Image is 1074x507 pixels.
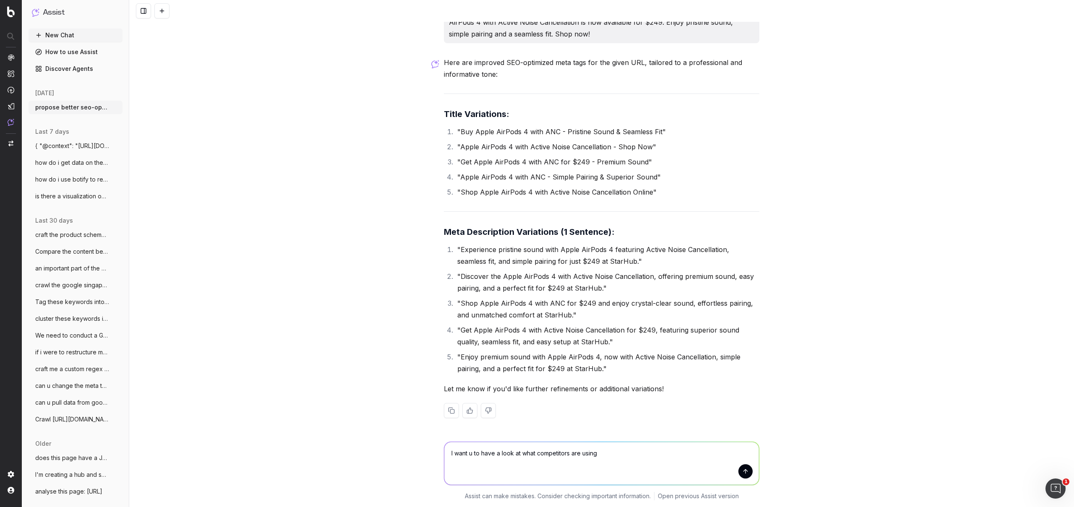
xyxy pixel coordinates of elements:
p: Here are improved SEO-optimized meta tags for the given URL, tailored to a professional and infor... [444,57,759,80]
button: Crawl [URL][DOMAIN_NAME] [29,413,123,426]
span: { "@context": "[URL][DOMAIN_NAME]", [35,142,109,150]
li: "Experience pristine sound with Apple AirPods 4 featuring Active Noise Cancellation, seamless fit... [455,244,759,267]
span: Tag these keywords into these tags accor [35,298,109,306]
span: last 7 days [35,127,69,136]
li: "Discover the Apple AirPods 4 with Active Noise Cancellation, offering premium sound, easy pairin... [455,270,759,294]
li: "Buy Apple AirPods 4 with ANC - Pristine Sound & Seamless Fit" [455,126,759,138]
button: how do i get data on the status code of [29,156,123,169]
h1: Assist [43,7,65,18]
img: Analytics [8,54,14,61]
li: "Get Apple AirPods 4 with Active Noise Cancellation for $249, featuring superior sound quality, s... [455,324,759,348]
button: cluster these keywords into different ta [29,312,123,325]
span: is there a visualization on how many pag [35,192,109,200]
img: Switch project [8,140,13,146]
span: does this page have a JS redirect? https [35,454,109,462]
a: Open previous Assist version [658,492,739,500]
button: I'm creating a hub and spoke content fra [29,468,123,481]
span: craft the product schema markup for this [35,231,109,239]
span: can u pull data from google search conso [35,398,109,407]
li: "Shop Apple AirPods 4 with ANC for $249 and enjoy crystal-clear sound, effortless pairing, and un... [455,297,759,321]
button: can u pull data from google search conso [29,396,123,409]
button: craft me a custom regex formula on GSC f [29,362,123,376]
button: how do i use botify to replace internal [29,173,123,186]
li: "Apple AirPods 4 with ANC - Simple Pairing & Superior Sound" [455,171,759,183]
span: Compare the content between the 2nd best [35,247,109,256]
span: [DATE] [35,89,54,97]
p: Assist can make mistakes. Consider checking important information. [465,492,651,500]
button: Compare the content between the 2nd best [29,245,123,258]
button: propose better seo-optimized meta tags f [29,101,123,114]
span: 1 [1063,478,1069,485]
span: I'm creating a hub and spoke content fra [35,471,109,479]
span: if i were to restructure my prepaid land [35,348,109,356]
li: "Shop Apple AirPods 4 with Active Noise Cancellation Online" [455,186,759,198]
button: We need to conduct a Generic keyword aud [29,329,123,342]
button: analyse this page: [URL] [29,485,123,498]
img: Studio [8,103,14,109]
a: Discover Agents [29,62,123,75]
p: Buy Apple AirPods 4 with Active Noise Cancellation 50 The Apple AirPods 4 with Active Noise Cance... [449,5,754,40]
button: Tag these keywords into these tags accor [29,295,123,309]
img: My account [8,487,14,494]
img: Setting [8,471,14,478]
li: "Apple AirPods 4 with Active Noise Cancellation - Shop Now" [455,141,759,153]
span: last 30 days [35,216,73,225]
span: propose better seo-optimized meta tags f [35,103,109,112]
button: if i were to restructure my prepaid land [29,346,123,359]
img: Intelligence [8,70,14,77]
span: older [35,439,51,448]
li: "Enjoy premium sound with Apple AirPods 4, now with Active Noise Cancellation, simple pairing, an... [455,351,759,374]
span: can u change the meta tags for my homepa [35,382,109,390]
button: does this page have a JS redirect? https [29,451,123,465]
span: crawl the google singapore organic searc [35,281,109,289]
button: Assist [32,7,119,18]
img: Activation [8,86,14,94]
img: Botify assist logo [431,60,439,68]
button: { "@context": "[URL][DOMAIN_NAME]", [29,139,123,153]
span: how do i get data on the status code of [35,159,109,167]
button: can u change the meta tags for my homepa [29,379,123,393]
img: Botify logo [7,6,15,17]
button: is there a visualization on how many pag [29,190,123,203]
span: Crawl [URL][DOMAIN_NAME] [35,415,109,424]
p: Let me know if you'd like further refinements or additional variations! [444,383,759,395]
strong: Title Variations: [444,109,509,119]
button: New Chat [29,29,123,42]
span: analyse this page: [URL] [35,487,102,496]
a: How to use Assist [29,45,123,59]
span: cluster these keywords into different ta [35,315,109,323]
button: craft the product schema markup for this [29,228,123,242]
span: an important part of the campaign is the [35,264,109,273]
img: Assist [32,8,39,16]
img: Assist [8,119,14,126]
li: "Get Apple AirPods 4 with ANC for $249 - Premium Sound" [455,156,759,168]
span: craft me a custom regex formula on GSC f [35,365,109,373]
span: how do i use botify to replace internal [35,175,109,184]
button: an important part of the campaign is the [29,262,123,275]
strong: Meta Description Variations (1 Sentence): [444,227,615,237]
button: crawl the google singapore organic searc [29,278,123,292]
textarea: I want u to have a look at what competitors are using [444,442,759,485]
span: We need to conduct a Generic keyword aud [35,331,109,340]
iframe: Intercom live chat [1045,478,1066,499]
